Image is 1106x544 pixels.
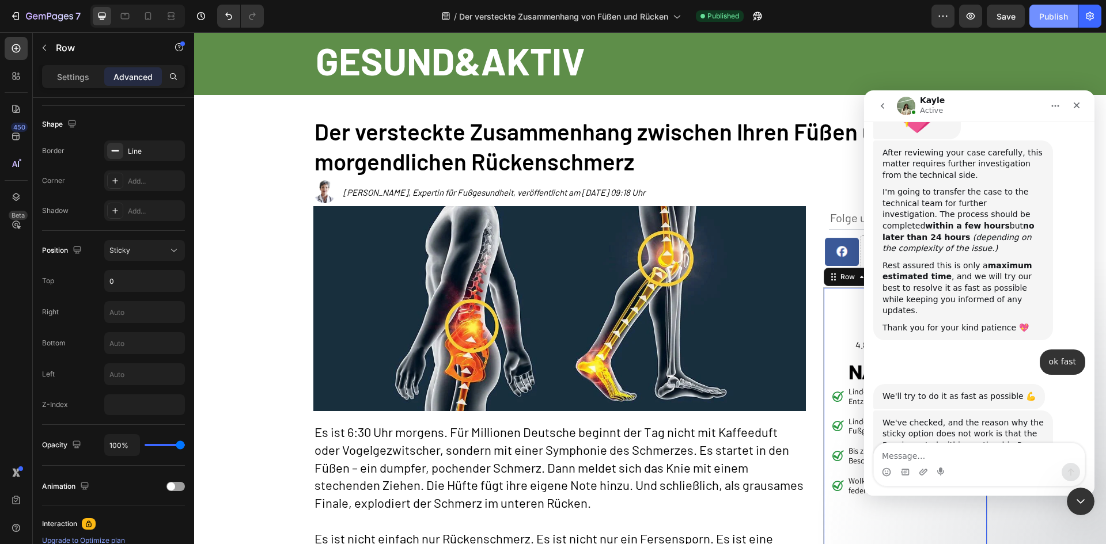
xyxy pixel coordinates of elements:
div: Right [42,307,59,317]
span: Save [997,12,1016,21]
button: Send a message… [198,372,216,391]
div: Add... [128,206,182,216]
div: Kayle says… [9,294,221,320]
div: Kayle says… [9,50,221,260]
input: Auto [105,435,139,455]
p: Folge uns [636,178,783,193]
div: Interaction [42,519,77,529]
div: Corner [42,176,65,186]
img: gempages_501617521984537776-3b134b71-3751-400a-b6ec-4e4727842367.png [629,203,666,235]
div: 450 [11,123,28,132]
div: After reviewing your case carefully, this matter requires further investigation from the technica... [9,50,189,250]
h2: Empfohlen: [638,264,784,283]
button: 7 [5,5,86,28]
div: After reviewing your case carefully, this matter requires further investigation from the technica... [18,57,180,91]
b: maximum estimated time [18,170,168,191]
input: Auto [105,271,184,291]
div: We've checked, and the reason why the sticky option does not work is that the Row is nested withi... [18,327,180,417]
div: Kayle says… [9,320,221,478]
iframe: To enrich screen reader interactions, please activate Accessibility in Grammarly extension settings [864,90,1094,496]
div: I'm going to transfer the case to the technical team for further investigation. The process shoul... [18,96,180,164]
button: Start recording [73,377,82,386]
div: We've checked, and the reason why the sticky option does not work is that the Row is nested withi... [9,320,189,452]
div: We'll try to do it as fast as possible 💪 [18,300,172,312]
p: Wolkenweicher [PERSON_NAME] & federleichtes Material [654,444,782,463]
div: Row [644,239,663,250]
p: ★★★★★ [639,287,783,302]
button: Upload attachment [55,377,64,386]
iframe: To enrich screen reader interactions, please activate Accessibility in Grammarly extension settings [194,32,1106,544]
p: 7 [75,9,81,23]
div: Publish [1039,10,1068,22]
div: Border [42,146,65,156]
p: Lindert Fußschmerzen & Entzündungen spürbar [654,355,782,374]
span: Published [707,11,739,21]
div: Top [42,276,54,286]
div: Rest assured this is only a , and we will try our best to resolve it as fast as possible while ke... [18,170,180,226]
div: Opacity [42,438,84,453]
input: Auto [105,333,184,353]
div: Animation [42,479,92,494]
p: 4.8 | 15,897 Bewertungen [639,307,783,318]
div: Undo/Redo [217,5,264,28]
div: Beta [9,211,28,220]
div: Left [42,369,55,379]
p: Bis zu 12 Stunden aktiv – ganz ohne Beschwerden [654,414,782,433]
span: Sticky [109,246,130,254]
button: Save [987,5,1025,28]
div: Line [128,146,182,157]
p: Row [56,41,154,55]
b: within a few hours [61,131,146,140]
input: Auto [105,302,184,322]
div: ok fast [176,259,221,284]
button: Gif picker [36,377,46,386]
iframe: Intercom live chat [1067,488,1094,515]
input: Auto [105,364,184,385]
div: We'll try to do it as fast as possible 💪 [9,294,181,319]
span: / [454,10,457,22]
div: Z-Index [42,400,68,410]
img: gempages_501617521984537776-a30dc9a4-9038-40f9-8e3f-1375a99d4d26.png [695,203,728,234]
div: Add... [128,176,182,187]
img: gempages_501617521984537776-db7474ae-8759-4eaa-a2df-f501edbb35d8.jpg [653,328,768,353]
p: Settings [57,71,89,83]
button: Publish [1029,5,1078,28]
span: Der versteckte Zusammenhang von Füßen und Rücken [459,10,668,22]
p: Lindert Fuß- & Fußgewölbeschmerzen [654,385,782,404]
p: Advanced [113,71,153,83]
i: (depending on the complexity of the issue.) [18,142,168,163]
div: Naturstep® says… [9,259,221,294]
div: Shadow [42,206,69,216]
b: no later than 24 hours [18,131,171,151]
div: Shape [42,117,79,132]
button: Sticky [104,240,185,261]
div: ok fast [185,266,212,277]
div: Position [42,243,84,258]
div: Thank you for your kind patience 💖 [18,232,180,244]
div: Bottom [42,338,66,348]
button: Emoji picker [18,377,27,386]
textarea: Message… [10,353,221,372]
